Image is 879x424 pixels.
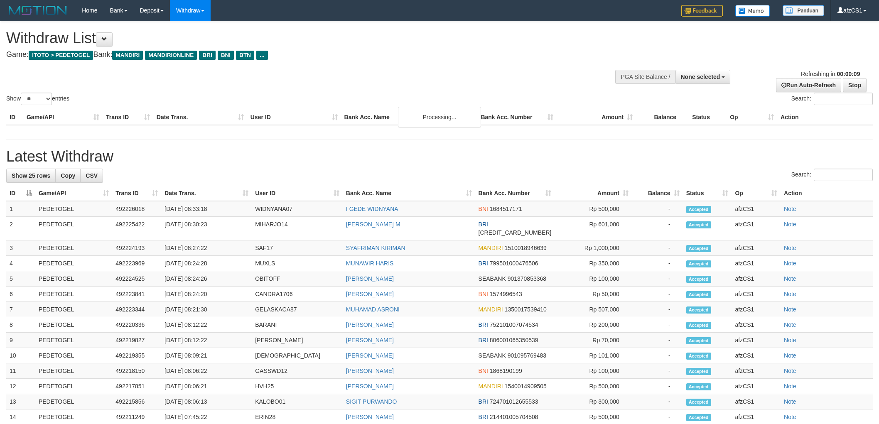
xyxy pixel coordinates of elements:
span: BNI [218,51,234,60]
span: Accepted [686,276,711,283]
td: 492219355 [112,348,161,363]
a: Note [784,206,796,212]
span: Accepted [686,337,711,344]
td: OBITOFF [252,271,343,287]
a: I GEDE WIDNYANA [346,206,398,212]
td: 7 [6,302,35,317]
td: afzCS1 [732,302,781,317]
td: PEDETOGEL [35,201,112,217]
label: Search: [791,169,873,181]
span: MANDIRIONLINE [145,51,197,60]
th: Balance [636,110,689,125]
label: Show entries [6,93,69,105]
strong: 00:00:09 [837,71,860,77]
th: Date Trans. [153,110,247,125]
td: afzCS1 [732,240,781,256]
span: Copy 806001065350539 to clipboard [490,337,538,343]
td: 492223969 [112,256,161,271]
th: Trans ID [103,110,153,125]
td: PEDETOGEL [35,394,112,409]
span: Copy 109901051586500 to clipboard [479,229,552,236]
span: BRI [479,260,488,267]
input: Search: [814,169,873,181]
span: BNI [479,291,488,297]
a: [PERSON_NAME] [346,368,394,374]
th: Bank Acc. Name [341,110,478,125]
td: Rp 350,000 [555,256,631,271]
td: 492224193 [112,240,161,256]
span: Accepted [686,414,711,421]
td: 1 [6,201,35,217]
td: 3 [6,240,35,256]
td: WIDNYANA07 [252,201,343,217]
span: BRI [479,221,488,228]
td: 492226018 [112,201,161,217]
a: [PERSON_NAME] M [346,221,400,228]
input: Search: [814,93,873,105]
a: Note [784,337,796,343]
a: Note [784,306,796,313]
td: [DATE] 08:06:21 [161,379,252,394]
td: 6 [6,287,35,302]
img: Button%20Memo.svg [735,5,770,17]
td: BARANI [252,317,343,333]
td: 10 [6,348,35,363]
td: KALOBO01 [252,394,343,409]
td: - [632,287,683,302]
td: - [632,201,683,217]
th: Amount [557,110,636,125]
td: PEDETOGEL [35,302,112,317]
a: Note [784,368,796,374]
td: 2 [6,217,35,240]
td: - [632,256,683,271]
a: MUNAWIR HARIS [346,260,394,267]
span: BRI [479,337,488,343]
th: Status [689,110,727,125]
h1: Withdraw List [6,30,578,47]
td: Rp 200,000 [555,317,631,333]
td: [DATE] 08:24:26 [161,271,252,287]
td: [DATE] 08:12:22 [161,317,252,333]
div: PGA Site Balance / [615,70,675,84]
td: - [632,394,683,409]
td: PEDETOGEL [35,287,112,302]
a: SYAFRIMAN KIRIMAN [346,245,405,251]
span: Copy 1574996543 to clipboard [490,291,522,297]
a: Note [784,291,796,297]
span: Accepted [686,260,711,267]
td: Rp 300,000 [555,394,631,409]
td: PEDETOGEL [35,217,112,240]
span: Accepted [686,245,711,252]
th: Date Trans.: activate to sort column ascending [161,186,252,201]
a: SIGIT PURWANDO [346,398,397,405]
th: Trans ID: activate to sort column ascending [112,186,161,201]
a: [PERSON_NAME] [346,321,394,328]
td: afzCS1 [732,379,781,394]
span: CSV [86,172,98,179]
span: Refreshing in: [801,71,860,77]
td: 8 [6,317,35,333]
td: Rp 507,000 [555,302,631,317]
span: Copy 752101007074534 to clipboard [490,321,538,328]
span: BNI [479,206,488,212]
span: Copy [61,172,75,179]
th: Bank Acc. Number [477,110,557,125]
th: Balance: activate to sort column ascending [632,186,683,201]
td: 9 [6,333,35,348]
span: Show 25 rows [12,172,50,179]
th: Op: activate to sort column ascending [732,186,781,201]
span: Copy 1510018946639 to clipboard [505,245,547,251]
span: Copy 901370853368 to clipboard [508,275,546,282]
td: - [632,217,683,240]
img: Feedback.jpg [681,5,723,17]
td: afzCS1 [732,394,781,409]
td: Rp 100,000 [555,271,631,287]
th: Bank Acc. Name: activate to sort column ascending [343,186,475,201]
span: BRI [479,414,488,420]
td: HVH25 [252,379,343,394]
td: 492215856 [112,394,161,409]
h1: Latest Withdraw [6,148,873,165]
img: MOTION_logo.png [6,4,69,17]
span: BRI [199,51,215,60]
td: afzCS1 [732,271,781,287]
